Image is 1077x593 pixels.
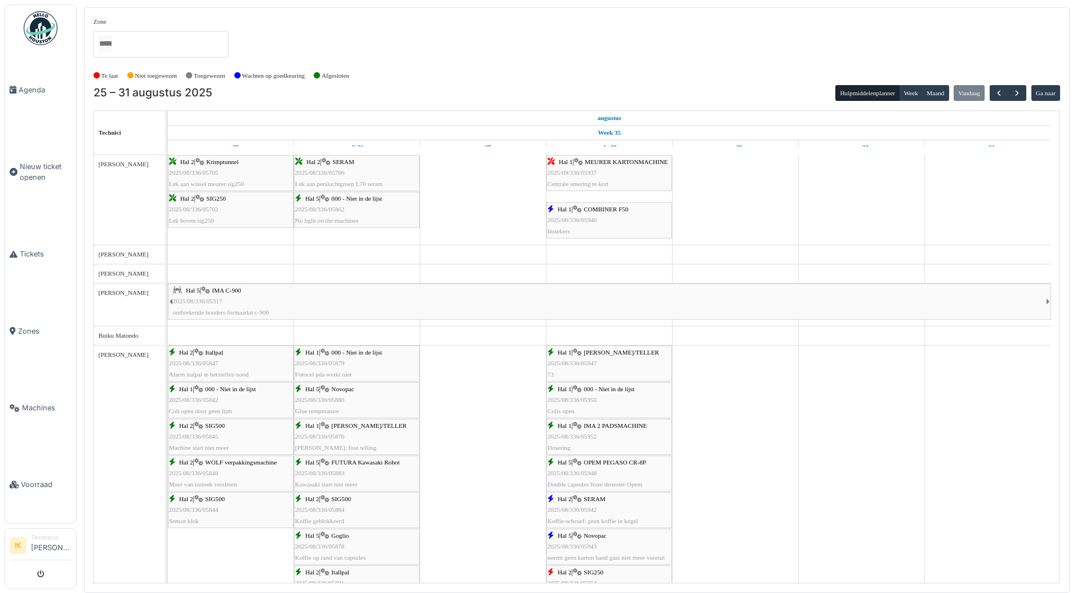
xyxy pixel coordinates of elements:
[558,532,572,539] span: Hal 5
[584,206,628,213] span: COMBINER F50
[179,386,193,392] span: Hal 1
[295,530,419,563] div: |
[548,530,671,563] div: |
[548,360,597,366] span: 2025/08/336/05947
[205,422,225,429] span: SIG500
[548,433,597,440] span: 2025/08/336/05952
[99,129,121,136] span: Technici
[99,332,139,339] span: Buiku Matondo
[332,158,354,165] span: SERAM
[584,386,634,392] span: 000 - Niet in de lijst
[548,457,671,490] div: |
[169,371,249,378] span: Alarm italpal te herstellen nood
[331,386,354,392] span: Novopac
[899,85,923,101] button: Week
[585,158,667,165] span: MEURER KARTONMACHINE
[599,140,620,154] a: 28 augustus 2025
[295,180,382,187] span: Lek aan persluchtgroep L70 seram
[205,495,225,502] span: SIG500
[584,569,603,576] span: SIG250
[548,517,638,524] span: Koffie-schroef: geen koffie in kegel
[169,169,219,176] span: 2025/08/336/05705
[331,349,382,356] span: 000 - Niet in de lijst
[595,111,624,125] a: 25 augustus 2025
[558,569,572,576] span: Hal 2
[305,569,319,576] span: Hal 2
[5,128,76,216] a: Nieuw ticket openen
[169,206,219,213] span: 2025/08/336/05702
[305,422,319,429] span: Hal 1
[1008,85,1026,101] button: Volgende
[98,36,112,52] input: Alles
[548,169,597,176] span: 2025/09/336/05937
[295,470,345,476] span: 2025/08/336/05883
[548,506,597,513] span: 2025/08/336/05942
[295,217,358,224] span: No light on the machines
[205,459,277,466] span: WOLF verpakkingsmachine
[548,180,608,187] span: Centrale smering te kort
[559,158,573,165] span: Hal 1
[10,537,26,554] li: IK
[169,470,219,476] span: 2025/08/336/05848
[169,481,237,488] span: Moer van insteek versleten
[173,298,222,304] span: 2025/08/336/05317
[169,421,292,453] div: |
[548,494,671,526] div: |
[94,86,212,100] h2: 25 – 31 augustus 2025
[295,157,419,189] div: |
[558,349,572,356] span: Hal 1
[169,444,229,451] span: Machine start niet meer
[331,422,407,429] span: [PERSON_NAME]/TELLER
[548,579,597,586] span: 2025/08/336/05954
[954,85,985,101] button: Vandaag
[584,349,659,356] span: [PERSON_NAME]/TELLER
[295,384,419,417] div: |
[295,444,376,451] span: [PERSON_NAME]: fout telling
[322,71,349,81] label: Afgesloten
[331,532,349,539] span: Goglio
[22,402,72,413] span: Machines
[331,195,382,202] span: 000 - Niet in de lijst
[179,459,193,466] span: Hal 2
[99,351,149,358] span: [PERSON_NAME]
[295,206,345,213] span: 2025/08/336/05862
[169,347,292,380] div: |
[978,140,998,154] a: 31 augustus 2025
[306,158,321,165] span: Hal 2
[180,158,194,165] span: Hal 2
[186,287,200,294] span: Hal 5
[295,543,345,550] span: 2025/08/336/05878
[169,517,199,524] span: Sensor klok
[835,85,900,101] button: Hulpmiddelenplanner
[295,506,345,513] span: 2025/08/336/05884
[169,193,292,226] div: |
[169,157,292,189] div: |
[548,396,597,403] span: 2025/08/336/05950
[19,85,72,95] span: Agenda
[94,17,106,26] label: Zone
[5,51,76,128] a: Agenda
[295,421,419,453] div: |
[179,349,193,356] span: Hal 2
[194,71,225,81] label: Toegewezen
[295,193,419,226] div: |
[205,386,256,392] span: 000 - Niet in de lijst
[922,85,949,101] button: Maand
[173,309,269,316] span: ontbrekende houders formaatlat c-900
[584,495,606,502] span: SERAM
[584,422,647,429] span: IMA 2 PADSMACHINE
[169,360,219,366] span: 2025/08/336/05847
[548,408,575,414] span: Colis open
[99,161,149,167] span: [PERSON_NAME]
[5,216,76,293] a: Tickets
[305,349,319,356] span: Hal 1
[548,347,671,380] div: |
[169,433,219,440] span: 2025/08/336/05845
[584,459,646,466] span: OPEM PEGASO CR-8P
[548,543,597,550] span: 2025/08/336/05943
[1031,85,1061,101] button: Ga naar
[169,408,232,414] span: Coli open door geen lijm
[5,293,76,369] a: Zones
[99,270,149,277] span: [PERSON_NAME]
[206,158,238,165] span: Krimptunnel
